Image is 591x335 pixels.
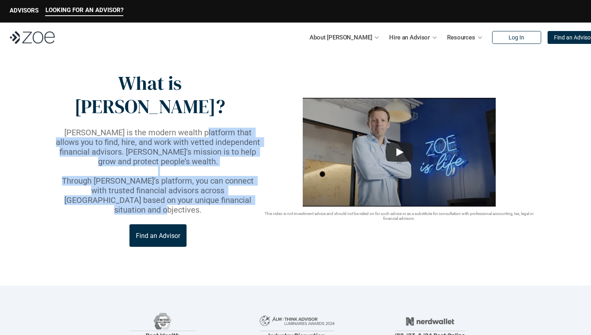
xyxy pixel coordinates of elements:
[389,31,430,43] p: Hire an Advisor
[447,31,475,43] p: Resources
[303,98,496,207] img: sddefault.webp
[310,31,372,43] p: About [PERSON_NAME]
[136,232,180,240] p: Find an Advisor
[509,34,524,41] p: Log In
[54,128,262,166] p: [PERSON_NAME] is the modern wealth platform that allows you to find, hire, and work with vetted i...
[54,176,262,215] p: Through [PERSON_NAME]’s platform, you can connect with trusted financial advisors across [GEOGRAP...
[129,224,187,247] a: Find an Advisor
[386,143,413,162] button: Play
[10,7,39,14] p: ADVISORS
[492,31,541,44] a: Log In
[54,72,245,118] p: What is [PERSON_NAME]?
[45,6,123,14] p: LOOKING FOR AN ADVISOR?
[262,211,537,221] p: This video is not investment advice and should not be relied on for such advice or as a substitut...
